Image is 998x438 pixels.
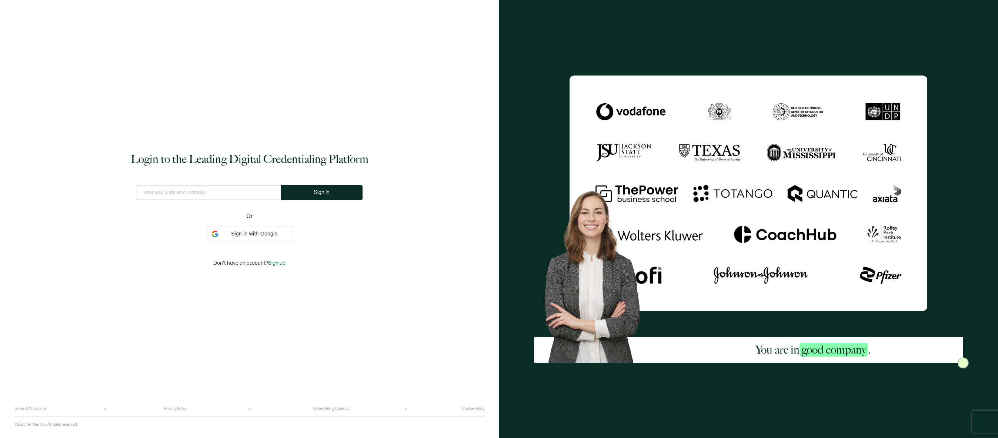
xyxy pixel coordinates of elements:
a: Terms & Conditions [15,407,46,411]
a: Cookie Policy [462,407,484,411]
p: Don't have an account? [213,260,286,266]
p: ©2025 Sertifier Inc.. All rights reserved. [15,422,78,427]
span: Sign In [314,190,330,195]
a: Online Selling Contract [313,407,350,411]
div: Sign in with Google [207,227,292,241]
img: Sertifier Login - You are in <span class="strong-h">good company</span>. Hero [534,182,663,363]
img: Sertifier Login - You are in <span class="strong-h">good company</span>. [570,75,927,311]
img: Sertifier Login [958,357,969,368]
span: Sign up [268,260,286,266]
input: Enter your work email address [137,185,281,200]
span: Or [246,212,253,221]
h1: Login to the Leading Digital Credentialing Platform [131,152,368,167]
span: Sign in with Google [221,230,287,238]
h2: You are in . [755,342,871,357]
button: Sign In [281,185,363,200]
a: Privacy Policy [164,407,187,411]
span: good company [800,343,868,357]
